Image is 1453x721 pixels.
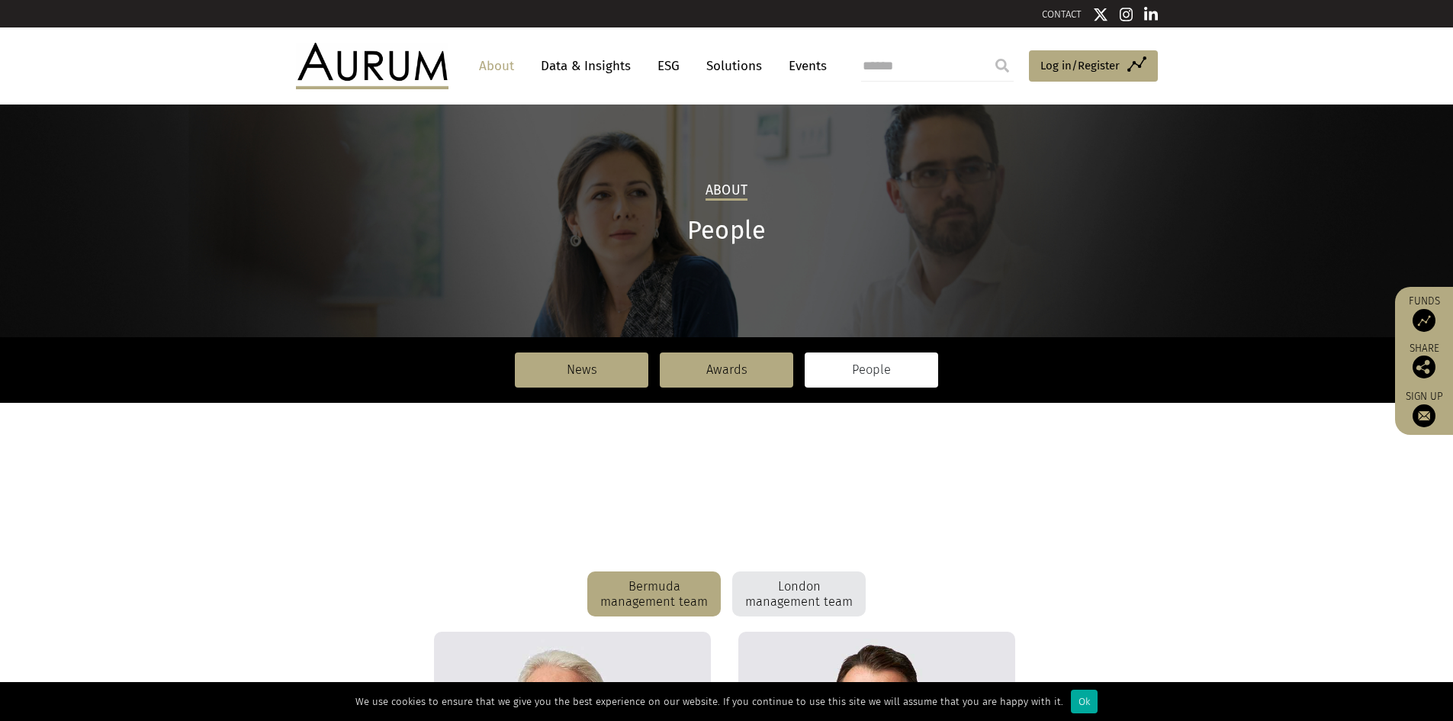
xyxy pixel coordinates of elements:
[1403,295,1445,332] a: Funds
[805,352,938,388] a: People
[732,571,866,617] div: London management team
[296,216,1158,246] h1: People
[987,50,1017,81] input: Submit
[1071,690,1098,713] div: Ok
[1029,50,1158,82] a: Log in/Register
[587,571,721,617] div: Bermuda management team
[1403,390,1445,427] a: Sign up
[1413,356,1435,378] img: Share this post
[296,43,448,89] img: Aurum
[533,52,638,80] a: Data & Insights
[515,352,648,388] a: News
[1093,7,1108,22] img: Twitter icon
[1413,309,1435,332] img: Access Funds
[706,182,747,201] h2: About
[1042,8,1082,20] a: CONTACT
[781,52,827,80] a: Events
[660,352,793,388] a: Awards
[1403,343,1445,378] div: Share
[699,52,770,80] a: Solutions
[1144,7,1158,22] img: Linkedin icon
[1120,7,1133,22] img: Instagram icon
[1040,56,1120,75] span: Log in/Register
[471,52,522,80] a: About
[1413,404,1435,427] img: Sign up to our newsletter
[650,52,687,80] a: ESG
